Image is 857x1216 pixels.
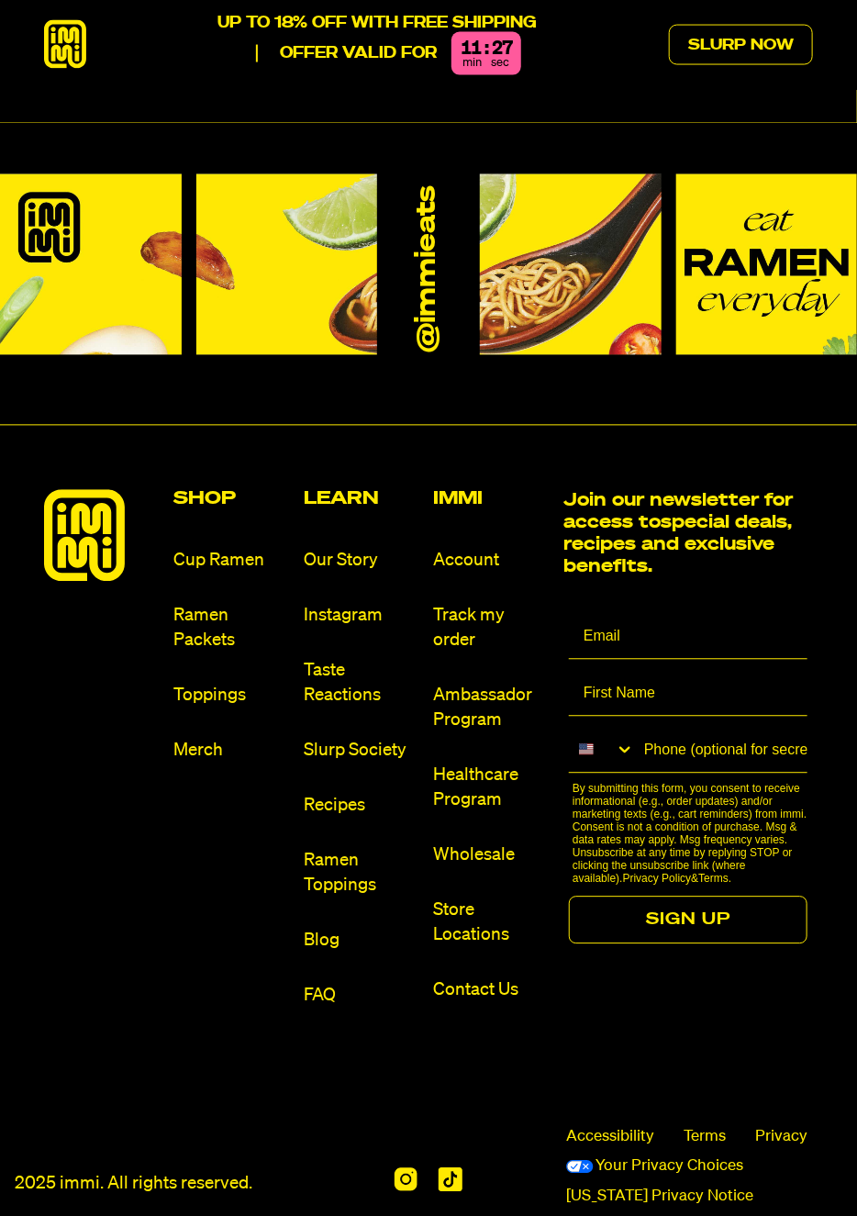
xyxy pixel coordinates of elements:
a: Recipes [304,794,419,819]
img: Tiktok [439,1168,462,1192]
img: Instagram [196,174,378,356]
input: First Name [569,671,807,717]
h2: Learn [304,490,419,508]
a: Terms [684,1127,726,1149]
a: Cup Ramen [174,549,290,574]
a: Ramen Packets [174,604,290,653]
a: Your Privacy Choices [566,1156,743,1178]
div: 11 [461,39,481,58]
a: Our Story [304,549,419,574]
img: Instagram [480,174,662,356]
h2: Join our newsletter for access to special deals, recipes and exclusive benefits. [563,490,813,578]
a: Healthcare Program [434,764,550,813]
iframe: Marketing Popup [9,1132,194,1207]
span: min [463,57,483,69]
h2: Immi [434,490,550,508]
input: Phone (optional for secret deals) [635,728,807,773]
div: 27 [492,39,512,58]
a: Store Locations [434,898,550,948]
a: Privacy Policy [623,873,692,886]
img: California Consumer Privacy Act (CCPA) Opt-Out Icon [566,1161,594,1174]
button: SIGN UP [569,897,807,944]
img: United States [579,742,594,757]
p: Offer valid for [256,45,437,62]
a: FAQ [304,984,419,1009]
a: Ambassador Program [434,684,550,733]
img: immieats [44,490,125,582]
a: Slurp Society [304,739,419,764]
input: Email [569,614,807,660]
p: By submitting this form, you consent to receive informational (e.g., order updates) and/or market... [573,783,813,886]
img: Instagram [395,1168,417,1192]
span: sec [492,57,510,69]
a: [US_STATE] Privacy Notice [566,1187,753,1209]
span: Accessibility [566,1127,654,1149]
h2: Shop [174,490,290,508]
a: Merch [174,739,290,764]
a: @immieats [413,185,445,352]
a: Account [434,549,550,574]
button: Search Countries [569,728,635,772]
a: Instagram [304,604,419,629]
a: Toppings [174,684,290,708]
a: Slurp Now [669,25,813,65]
a: Terms [698,873,729,886]
a: Ramen Toppings [304,849,419,898]
div: : [484,39,488,58]
a: Privacy [755,1127,807,1149]
a: Taste Reactions [304,659,419,708]
a: Contact Us [434,978,550,1003]
a: Wholesale [434,843,550,868]
a: Blog [304,929,419,954]
p: Up to 18% off with free shipping [218,15,538,32]
a: Track my order [434,604,550,653]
